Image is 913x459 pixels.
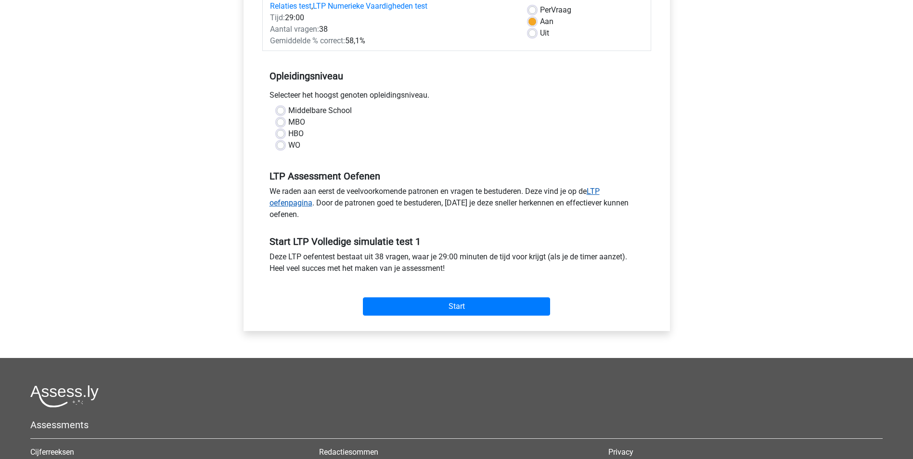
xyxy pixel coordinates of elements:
[270,25,319,34] span: Aantal vragen:
[30,447,74,457] a: Cijferreeksen
[540,27,549,39] label: Uit
[262,251,651,278] div: Deze LTP oefentest bestaat uit 38 vragen, waar je 29:00 minuten de tijd voor krijgt (als je de ti...
[270,13,285,22] span: Tijd:
[262,89,651,105] div: Selecteer het hoogst genoten opleidingsniveau.
[263,12,521,24] div: 29:00
[262,186,651,224] div: We raden aan eerst de veelvoorkomende patronen en vragen te bestuderen. Deze vind je op de . Door...
[270,36,345,45] span: Gemiddelde % correct:
[540,4,571,16] label: Vraag
[263,24,521,35] div: 38
[263,35,521,47] div: 58,1%
[270,170,644,182] h5: LTP Assessment Oefenen
[540,16,553,27] label: Aan
[540,5,551,14] span: Per
[288,140,300,151] label: WO
[313,1,427,11] a: LTP Numerieke Vaardigheden test
[30,385,99,408] img: Assessly logo
[270,66,644,86] h5: Opleidingsniveau
[288,128,304,140] label: HBO
[30,419,883,431] h5: Assessments
[319,447,378,457] a: Redactiesommen
[363,297,550,316] input: Start
[608,447,633,457] a: Privacy
[288,105,352,116] label: Middelbare School
[270,236,644,247] h5: Start LTP Volledige simulatie test 1
[288,116,305,128] label: MBO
